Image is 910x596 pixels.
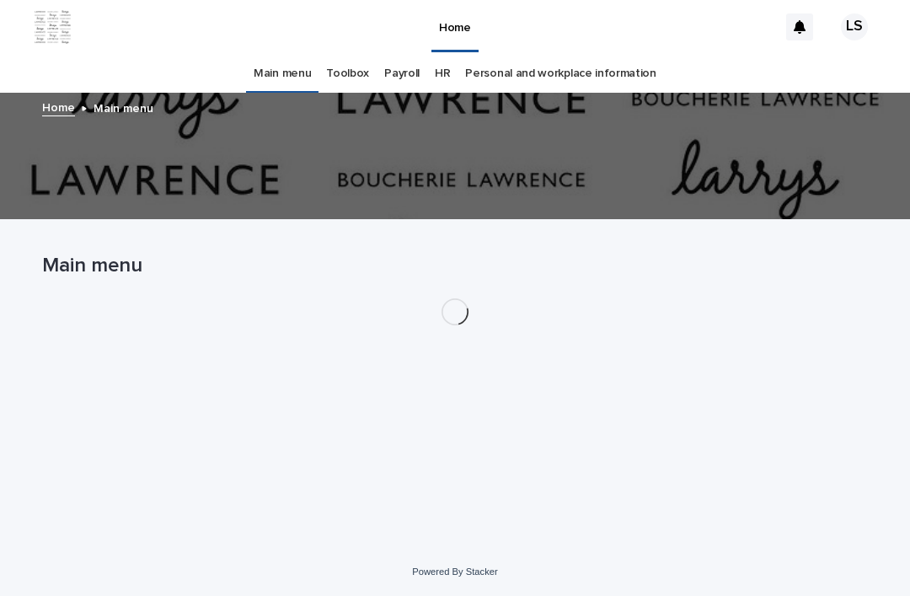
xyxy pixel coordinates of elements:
a: Home [42,97,75,116]
a: Main menu [254,54,311,94]
div: LS [841,13,868,40]
a: Powered By Stacker [412,566,497,577]
p: Main menu [94,98,153,116]
img: ZpJWbK78RmCi9E4bZOpa [34,10,72,44]
a: Personal and workplace information [465,54,656,94]
a: Payroll [384,54,420,94]
a: HR [435,54,450,94]
a: Toolbox [326,54,369,94]
h1: Main menu [42,254,868,278]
